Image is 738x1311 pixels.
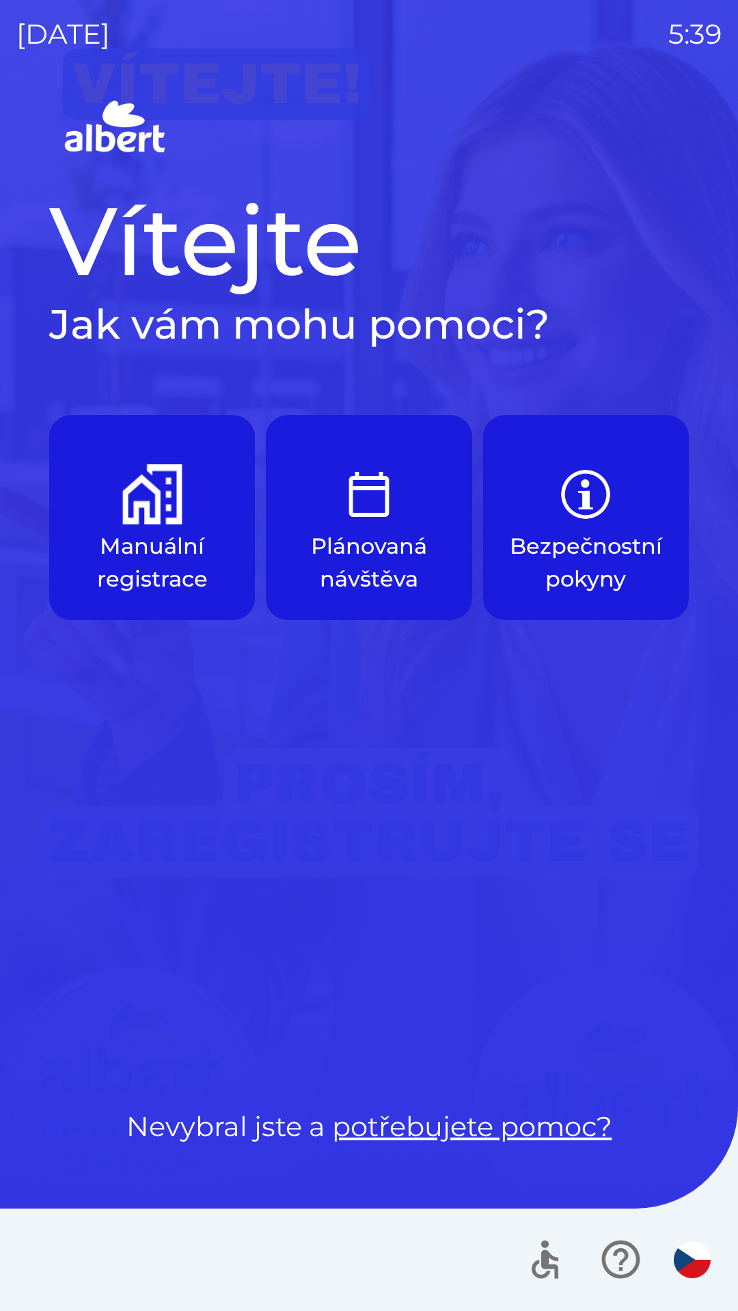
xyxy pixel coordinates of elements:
img: cs flag [674,1241,711,1278]
img: d73f94ca-8ab6-4a86-aa04-b3561b69ae4e.png [122,464,182,524]
button: Plánovaná návštěva [266,415,471,620]
img: e9efe3d3-6003-445a-8475-3fd9a2e5368f.png [339,464,399,524]
p: Bezpečnostní pokyny [510,530,662,595]
button: Manuální registrace [49,415,255,620]
h1: Vítejte [49,183,689,299]
a: potřebujete pomoc? [332,1110,612,1143]
button: Bezpečnostní pokyny [483,415,689,620]
h2: Jak vám mohu pomoci? [49,299,689,350]
p: [DATE] [16,14,110,55]
p: Nevybral jste a [49,1106,689,1147]
p: 5:39 [668,14,722,55]
img: b85e123a-dd5f-4e82-bd26-90b222bbbbcf.png [556,464,616,524]
p: Plánovaná návštěva [299,530,439,595]
img: Logo [49,96,689,161]
p: Manuální registrace [82,530,222,595]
